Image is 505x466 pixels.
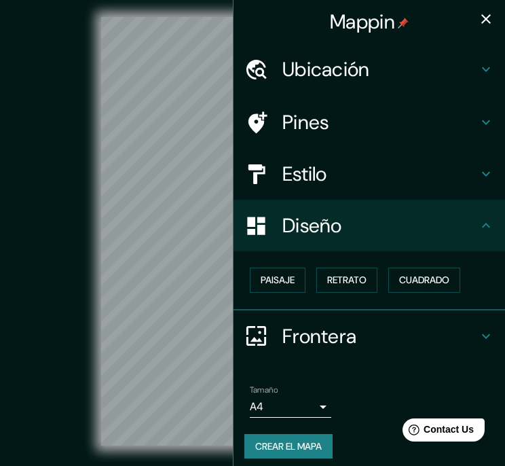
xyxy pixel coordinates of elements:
h4: Diseño [282,213,478,238]
button: Retrato [316,268,377,293]
h4: Estilo [282,162,478,186]
div: Frontera [233,310,505,362]
button: Cuadrado [388,268,460,293]
button: Paisaje [250,268,305,293]
iframe: Help widget launcher [384,413,490,451]
img: pin-icon.png [398,18,409,29]
label: Tamaño [250,384,278,395]
h4: Frontera [282,324,478,348]
div: A4 [250,396,331,418]
font: Paisaje [261,272,295,289]
h4: Pines [282,110,478,135]
h4: Ubicación [282,57,478,82]
div: Estilo [233,148,505,200]
font: Retrato [327,272,367,289]
canvas: Mapa [101,17,404,446]
button: Crear el mapa [244,434,333,459]
font: Cuadrado [399,272,449,289]
div: Pines [233,96,505,148]
div: Diseño [233,200,505,251]
div: Ubicación [233,43,505,95]
font: Crear el mapa [255,438,322,455]
font: Mappin [330,9,395,35]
